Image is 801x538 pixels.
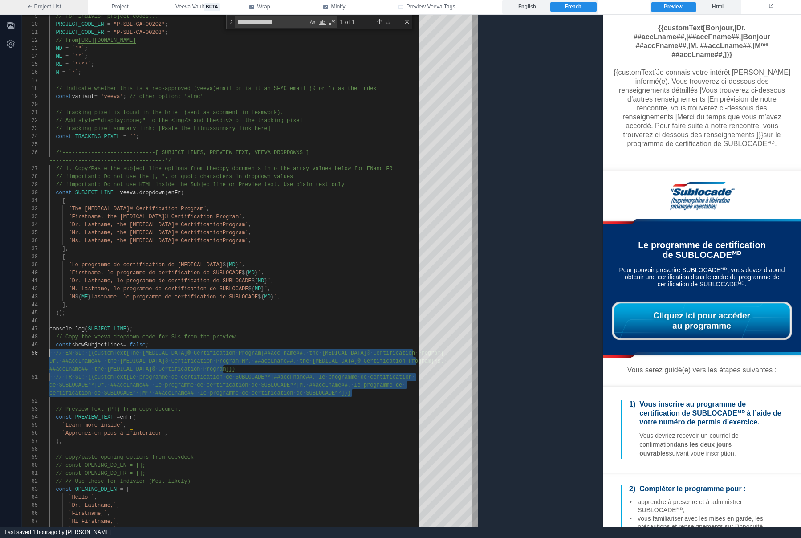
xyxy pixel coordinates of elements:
span: RE [56,61,62,68]
span: ], [62,302,69,308]
span: {{customText[The [88,350,139,356]
div: 21 [22,109,38,117]
span: [MEDICAL_DATA]® [107,366,155,372]
span: programme [329,374,358,380]
div: 48 [22,333,38,341]
span: certification [370,374,412,380]
span: Certification [159,366,200,372]
span: · [213,358,216,364]
span: "P-SBL-CA-00202" [114,21,165,28]
span: · [203,382,207,388]
div: 27 [22,165,38,173]
div: Find in Selection (⌥⌘L) [392,17,402,27]
span: line or Preview text. Use plain text only. [213,182,347,188]
span: [MEDICAL_DATA]® [322,350,370,356]
span: // Add style="display:none;" to the <img/> and the [56,118,216,124]
span: SL: [75,350,85,356]
span: ME [81,294,88,300]
div: 23 [22,125,38,133]
span: variant [72,94,94,100]
span: , [248,238,251,244]
span: · [59,358,62,364]
span: and FR [373,166,392,172]
div: 24 [22,133,38,141]
div: Match Whole Word (⌥⌘W) [318,18,327,27]
span: · [72,374,75,380]
span: Project [112,3,129,11]
span: SL: [75,374,85,380]
span: email or is it an SFMC email (0 or 1) as the inde [216,86,373,92]
div: 16 [22,69,38,77]
span: · [361,358,364,364]
span: · [236,350,239,356]
span: // from [56,37,78,44]
span: N [56,69,59,76]
span: } [264,278,268,284]
div: 42 [22,285,38,293]
span: ·· [49,374,56,380]
div: 30 [22,189,38,197]
span: Certification [194,350,236,356]
span: ##accLname##, [255,358,297,364]
span: ·· [49,350,56,356]
span: FR [65,374,72,380]
span: // Tracking pixel is found in the brief (sent as a [56,110,216,116]
div: 33 [22,213,38,221]
div: 36 [22,237,38,245]
div: Pour pouvoir prescrire SUBLOCADEᴹᴰ, vous devez d’abord obtenir une certification dans le cadre du... [9,252,189,273]
span: · [232,374,236,380]
span: [MEDICAL_DATA]® [313,358,361,364]
span: · [136,374,139,380]
div: 11 [22,29,38,37]
span: PROJECT_CODE_FR [56,29,104,36]
span: Program|Mr. [216,358,252,364]
span: {{customText[Bonjour,|Dr. ##accLname##,|##accFname##,|Bonjour ##accFname##,|M. ##accLname##,|Mᵐᵉ ... [31,9,167,44]
span: `Le programme de certification de [MEDICAL_DATA] [69,262,223,268]
span: ME [56,53,62,60]
span: ${ [223,262,229,268]
span: the [300,358,309,364]
span: [MEDICAL_DATA]® [142,350,191,356]
span: SUBJECT_LINE [88,326,126,332]
span: · [405,358,408,364]
iframe: preview [603,15,801,527]
div: 38 [22,253,38,261]
div: 15 [22,61,38,69]
img: Cliquez ici pour accéder au programme [9,286,189,326]
span: ); [126,326,133,332]
span: ( [85,326,88,332]
span: Dr. [49,358,59,364]
span: // Tracking pixel summary link: [Paste the Litmus [56,126,213,132]
span: `ᴺ` [69,69,78,76]
span: certification [181,374,223,380]
img: N SUBLOCADEᴹᴰ (buprénorphine à libération prolongée injectable) [59,161,139,201]
span: · [62,350,65,356]
div: Close (Escape) [403,18,411,25]
div: Previous Match (⇧Enter) [376,18,383,25]
div: 29 [22,181,38,189]
div: 37 [22,245,38,253]
span: // [56,374,62,380]
span: , [248,230,251,236]
span: · [415,350,418,356]
div: 51 [22,373,38,381]
div: 43 [22,293,38,301]
div: 49 [22,341,38,349]
span: SUBLOCADEᴹᴰ|##accFname##, [236,374,316,380]
div: Use Regular Expression (⌥⌘R) [328,18,337,27]
span: `ᴹᴰ` [72,45,85,52]
span: · [412,374,415,380]
span: · [152,382,155,388]
span: ], [62,246,69,252]
span: ##accLname##, [62,358,104,364]
span: · [168,374,171,380]
span: Certification [373,350,415,356]
span: showSubjectLines [72,342,123,348]
span: , [207,206,210,212]
span: . [72,326,75,332]
div: 20 [22,101,38,109]
span: ; [165,21,168,28]
span: ; [136,134,139,140]
span: MD [248,270,255,276]
span: · [306,350,309,356]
